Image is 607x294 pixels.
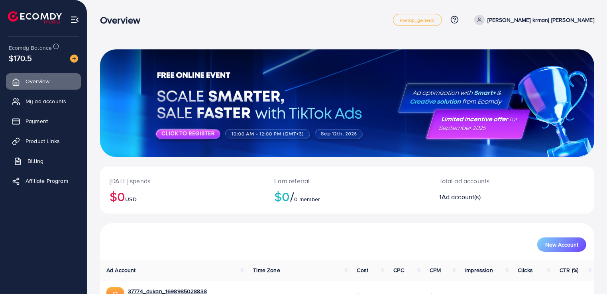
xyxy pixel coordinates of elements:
[100,14,147,26] h3: Overview
[26,97,66,105] span: My ad accounts
[560,266,578,274] span: CTR (%)
[518,266,533,274] span: Clicks
[6,133,81,149] a: Product Links
[110,176,255,186] p: [DATE] spends
[106,266,136,274] span: Ad Account
[70,15,79,24] img: menu
[8,11,62,24] img: logo
[465,266,493,274] span: Impression
[573,258,601,288] iframe: Chat
[537,237,586,252] button: New Account
[430,266,441,274] span: CPM
[6,173,81,189] a: Affiliate Program
[488,15,594,25] p: [PERSON_NAME] krmanj [PERSON_NAME]
[393,14,442,26] a: metap_general
[471,15,594,25] a: [PERSON_NAME] krmanj [PERSON_NAME]
[26,137,60,145] span: Product Links
[393,266,404,274] span: CPC
[125,195,136,203] span: USD
[110,189,255,204] h2: $0
[26,177,68,185] span: Affiliate Program
[439,193,544,201] h2: 1
[357,266,369,274] span: Cost
[6,153,81,169] a: Billing
[26,117,48,125] span: Payment
[290,187,294,206] span: /
[70,55,78,63] img: image
[545,242,578,247] span: New Account
[28,157,43,165] span: Billing
[442,192,481,201] span: Ad account(s)
[9,44,52,52] span: Ecomdy Balance
[26,77,49,85] span: Overview
[6,93,81,109] a: My ad accounts
[274,176,420,186] p: Earn referral
[274,189,420,204] h2: $0
[9,52,32,64] span: $170.5
[294,195,320,203] span: 0 member
[6,113,81,129] a: Payment
[6,73,81,89] a: Overview
[253,266,280,274] span: Time Zone
[400,18,435,23] span: metap_general
[439,176,544,186] p: Total ad accounts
